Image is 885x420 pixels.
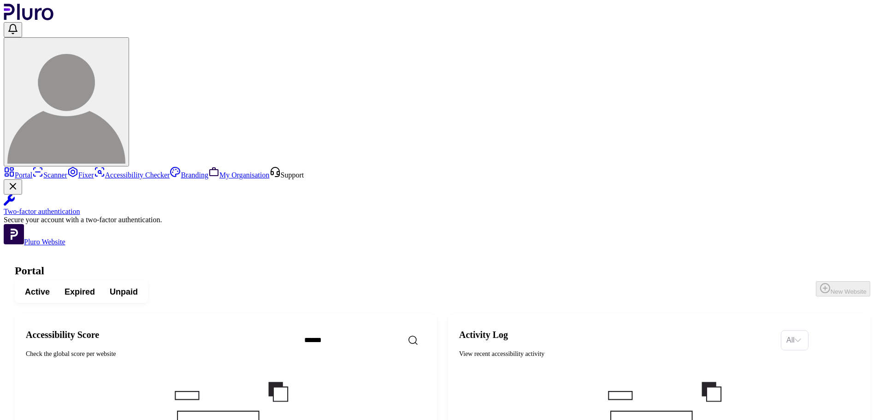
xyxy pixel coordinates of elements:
div: Check the global score per website [26,349,289,359]
a: Two-factor authentication [4,195,881,216]
span: Unpaid [110,286,138,297]
a: Portal [4,171,32,179]
button: Close Two-factor authentication notification [4,179,22,195]
h2: Accessibility Score [26,329,289,340]
a: Logo [4,14,54,22]
h1: Portal [15,265,870,277]
img: pluro Demo [7,46,125,164]
aside: Sidebar menu [4,166,881,246]
span: Active [25,286,50,297]
h2: Activity Log [459,329,773,340]
button: Expired [57,284,102,300]
button: New Website [816,281,870,296]
div: Set sorting [781,330,808,350]
a: Open Pluro Website [4,238,65,246]
a: Accessibility Checker [94,171,170,179]
button: Unpaid [102,284,145,300]
a: Open Support screen [270,171,304,179]
button: Open notifications, you have undefined new notifications [4,22,22,37]
button: pluro Demo [4,37,129,166]
a: My Organisation [208,171,270,179]
a: Scanner [32,171,67,179]
div: Secure your account with a two-factor authentication. [4,216,881,224]
div: Two-factor authentication [4,207,881,216]
button: Active [18,284,57,300]
a: Branding [170,171,208,179]
a: Fixer [67,171,94,179]
div: View recent accessibility activity [459,349,773,359]
input: Search [297,331,455,350]
span: Expired [65,286,95,297]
